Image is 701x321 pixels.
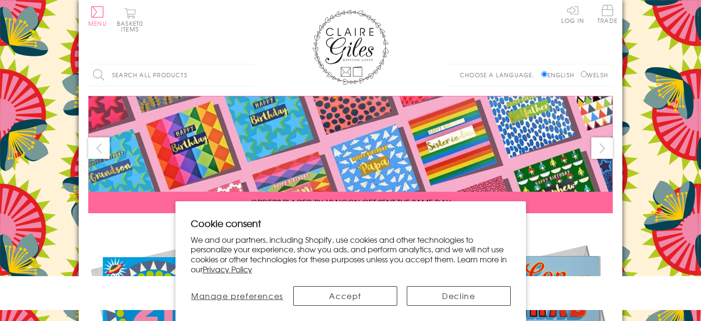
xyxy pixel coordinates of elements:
span: Manage preferences [191,290,283,301]
input: English [541,71,547,77]
a: Log In [561,5,584,23]
button: Decline [407,286,511,306]
button: prev [88,137,110,159]
button: next [591,137,613,159]
a: Trade [598,5,618,25]
img: Claire Giles Greetings Cards [312,10,389,85]
span: 0 items [121,19,143,33]
button: Accept [293,286,397,306]
div: Carousel Pagination [88,220,613,235]
button: Menu [88,6,107,26]
input: Search all products [88,64,255,86]
button: Basket0 items [117,8,143,32]
h2: Cookie consent [191,217,511,230]
p: We and our partners, including Shopify, use cookies and other technologies to personalize your ex... [191,235,511,274]
label: English [541,71,579,79]
a: Privacy Policy [203,263,252,275]
input: Search [246,64,255,86]
span: Menu [88,19,107,28]
button: Manage preferences [191,286,284,306]
input: Welsh [581,71,587,77]
span: Trade [598,5,618,23]
p: Choose a language: [460,71,539,79]
label: Welsh [581,71,608,79]
span: ORDERS PLACED BY 12 NOON GET SENT THE SAME DAY [251,197,451,208]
